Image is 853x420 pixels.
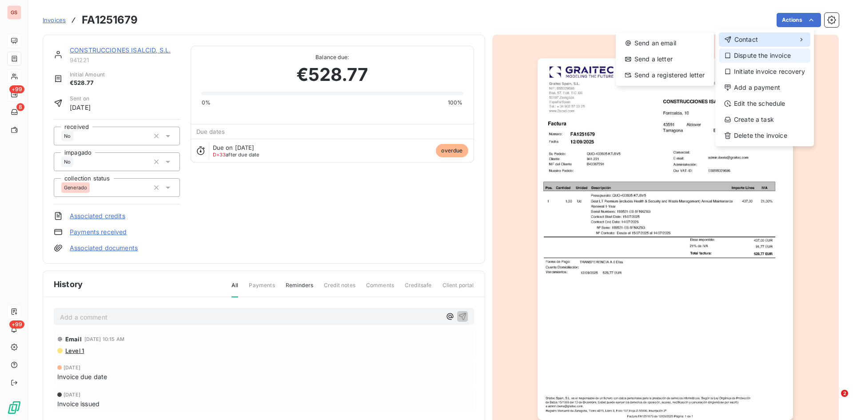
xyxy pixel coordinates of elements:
[719,80,810,95] div: Add a payment
[715,29,814,146] div: Actions
[841,390,848,397] span: 2
[619,52,710,66] div: Send a letter
[719,112,810,127] div: Create a task
[719,96,810,111] div: Edit the schedule
[719,48,810,63] div: Dispute the invoice
[719,128,810,143] div: Delete the invoice
[734,35,758,44] span: Contact
[619,36,710,50] div: Send an email
[823,390,844,411] iframe: Intercom live chat
[619,68,710,82] div: Send a registered letter
[719,64,810,79] div: Initiate invoice recovery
